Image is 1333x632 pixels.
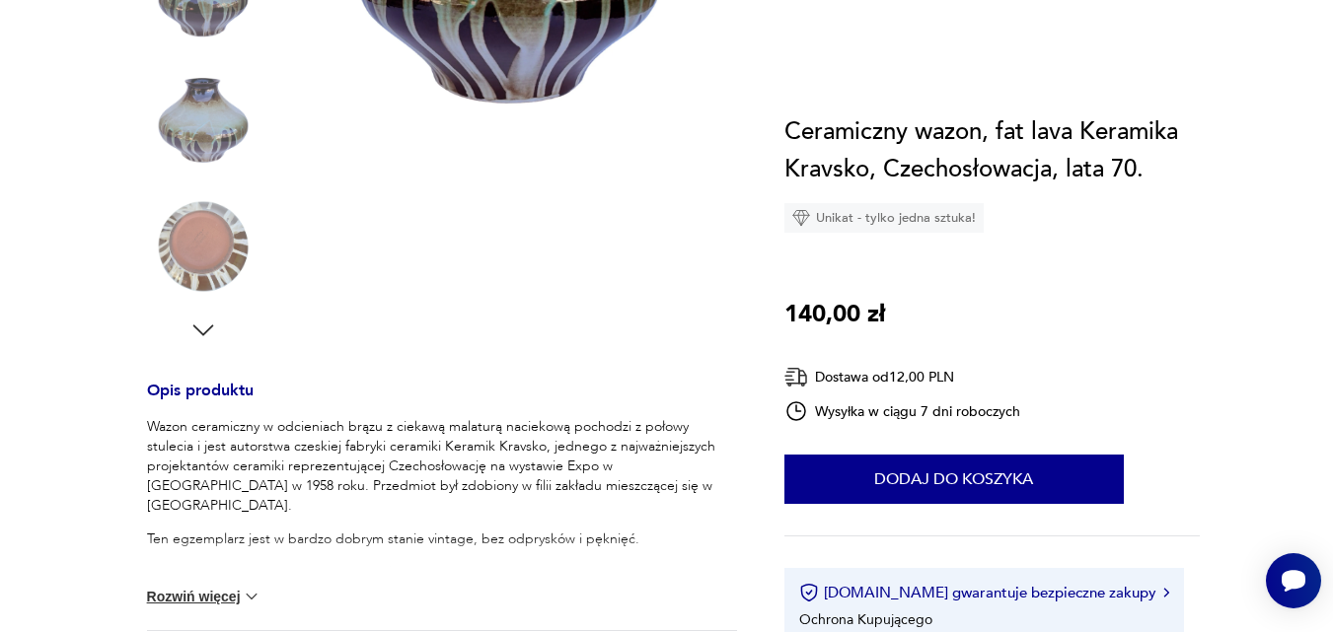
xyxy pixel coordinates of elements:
[1266,553,1321,608] iframe: Smartsupp widget button
[784,365,808,389] img: Ikona dostawy
[1163,588,1169,597] img: Ikona strzałki w prawo
[792,209,810,227] img: Ikona diamentu
[147,529,737,549] p: Ten egzemplarz jest w bardzo dobrym stanie vintage, bez odprysków i pęknięć.
[799,583,819,602] img: Ikona certyfikatu
[242,587,261,606] img: chevron down
[147,587,261,606] button: Rozwiń więcej
[799,610,932,629] li: Ochrona Kupującego
[147,563,737,583] p: Producent: Keramika Kravsko, Czechosłowacja
[147,417,737,516] p: Wazon ceramiczny w odcieniach brązu z ciekawą malaturą naciekową pochodzi z połowy stulecia i jes...
[784,365,1021,389] div: Dostawa od 12,00 PLN
[799,583,1169,602] button: [DOMAIN_NAME] gwarantuje bezpieczne zakupy
[784,203,984,233] div: Unikat - tylko jedna sztuka!
[784,113,1201,188] h1: Ceramiczny wazon, fat lava Keramika Kravsko, Czechosłowacja, lata 70.
[147,64,259,176] img: Zdjęcie produktu Ceramiczny wazon, fat lava Keramika Kravsko, Czechosłowacja, lata 70.
[147,190,259,303] img: Zdjęcie produktu Ceramiczny wazon, fat lava Keramika Kravsko, Czechosłowacja, lata 70.
[784,455,1124,504] button: Dodaj do koszyka
[784,296,885,333] p: 140,00 zł
[147,385,737,417] h3: Opis produktu
[784,399,1021,423] div: Wysyłka w ciągu 7 dni roboczych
